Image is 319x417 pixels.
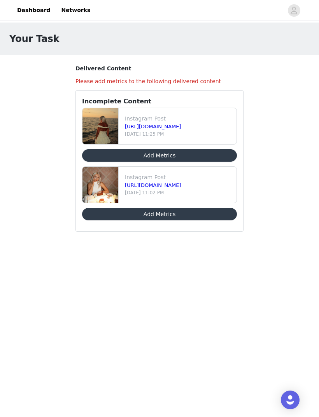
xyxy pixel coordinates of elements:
[56,2,95,19] a: Networks
[125,124,181,129] a: [URL][DOMAIN_NAME]
[12,2,55,19] a: Dashboard
[82,208,237,220] button: Add Metrics
[125,182,181,188] a: [URL][DOMAIN_NAME]
[125,131,233,138] p: [DATE] 11:25 PM
[125,189,233,196] p: [DATE] 11:02 PM
[82,97,237,106] h3: Incomplete Content
[82,167,118,203] img: file
[82,149,237,162] button: Add Metrics
[281,391,300,409] div: Open Intercom Messenger
[75,77,244,85] h4: Please add metrics to the following delivered content
[125,173,233,181] p: Instagram Post
[125,115,233,123] p: Instagram Post
[9,32,60,46] h1: Your Task
[290,4,298,17] div: avatar
[82,108,118,144] img: file
[75,65,244,73] h3: Delivered Content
